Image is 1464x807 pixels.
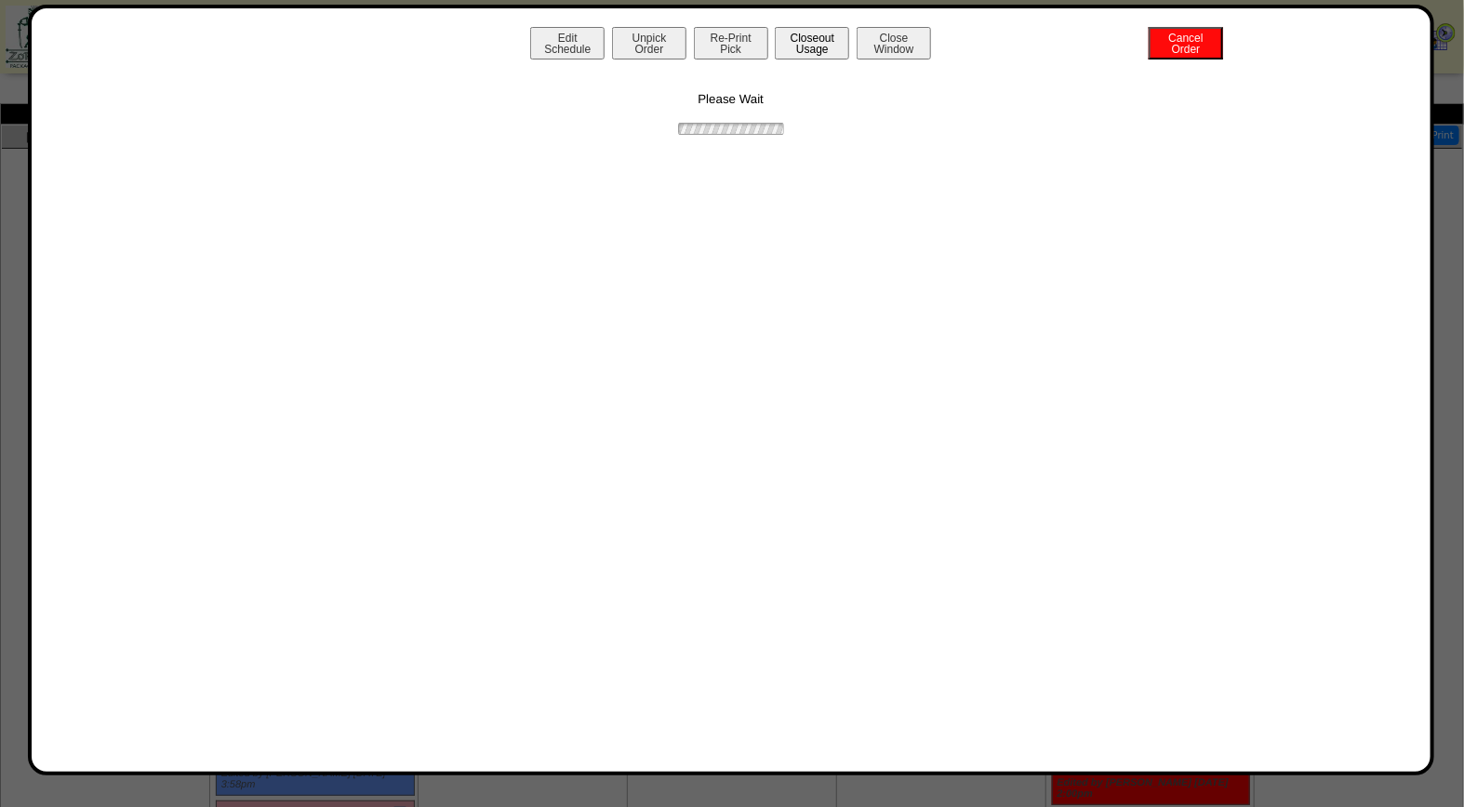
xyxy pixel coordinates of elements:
[694,27,768,60] button: Re-PrintPick
[530,27,605,60] button: EditSchedule
[1149,27,1223,60] button: CancelOrder
[612,27,686,60] button: UnpickOrder
[50,64,1412,138] div: Please Wait
[855,42,933,56] a: CloseWindow
[857,27,931,60] button: CloseWindow
[775,27,849,60] button: CloseoutUsage
[675,120,787,138] img: ajax-loader.gif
